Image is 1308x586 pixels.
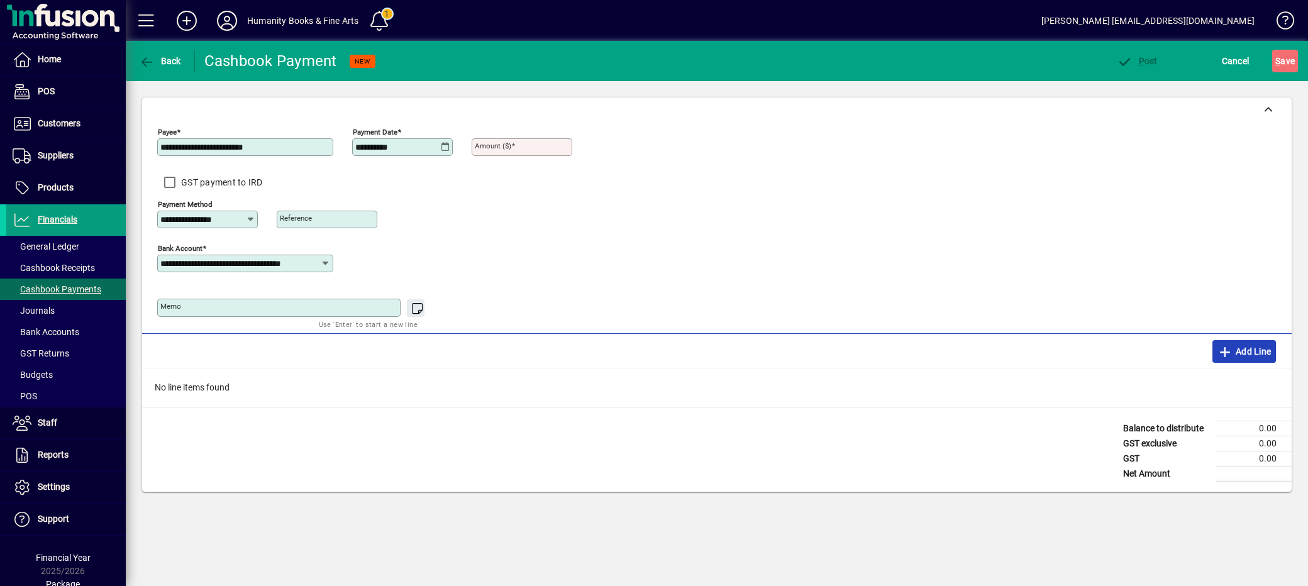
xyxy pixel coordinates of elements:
[6,300,126,321] a: Journals
[158,244,202,253] mat-label: Bank Account
[355,57,370,65] span: NEW
[13,370,53,380] span: Budgets
[6,407,126,439] a: Staff
[319,317,418,331] mat-hint: Use 'Enter' to start a new line
[1041,11,1255,31] div: [PERSON_NAME] [EMAIL_ADDRESS][DOMAIN_NAME]
[6,76,126,108] a: POS
[1114,50,1161,72] button: Post
[1275,51,1295,71] span: ave
[1267,3,1292,43] a: Knowledge Base
[1212,340,1277,363] button: Add Line
[13,391,37,401] span: POS
[38,150,74,160] span: Suppliers
[160,302,181,311] mat-label: Memo
[6,172,126,204] a: Products
[6,440,126,471] a: Reports
[1139,56,1144,66] span: P
[38,482,70,492] span: Settings
[6,343,126,364] a: GST Returns
[6,504,126,535] a: Support
[1216,451,1292,467] td: 0.00
[13,348,69,358] span: GST Returns
[38,118,80,128] span: Customers
[1216,436,1292,451] td: 0.00
[13,284,101,294] span: Cashbook Payments
[280,214,312,223] mat-label: Reference
[38,417,57,428] span: Staff
[13,241,79,252] span: General Ledger
[1217,341,1272,362] span: Add Line
[1117,467,1216,481] td: Net Amount
[6,108,126,140] a: Customers
[1272,50,1298,72] button: Save
[6,140,126,172] a: Suppliers
[38,214,77,224] span: Financials
[1275,56,1280,66] span: S
[6,364,126,385] a: Budgets
[38,54,61,64] span: Home
[1219,50,1253,72] button: Cancel
[13,306,55,316] span: Journals
[6,44,126,75] a: Home
[36,553,91,563] span: Financial Year
[207,9,247,32] button: Profile
[6,321,126,343] a: Bank Accounts
[6,472,126,503] a: Settings
[6,236,126,257] a: General Ledger
[136,50,184,72] button: Back
[13,263,95,273] span: Cashbook Receipts
[13,327,79,337] span: Bank Accounts
[204,51,337,71] div: Cashbook Payment
[1216,421,1292,436] td: 0.00
[158,200,213,209] mat-label: Payment method
[179,176,263,189] label: GST payment to IRD
[38,450,69,460] span: Reports
[1117,451,1216,467] td: GST
[353,128,397,136] mat-label: Payment Date
[38,86,55,96] span: POS
[247,11,359,31] div: Humanity Books & Fine Arts
[1117,421,1216,436] td: Balance to distribute
[6,385,126,407] a: POS
[6,279,126,300] a: Cashbook Payments
[6,257,126,279] a: Cashbook Receipts
[1117,56,1158,66] span: ost
[126,50,195,72] app-page-header-button: Back
[38,182,74,192] span: Products
[1222,51,1250,71] span: Cancel
[167,9,207,32] button: Add
[38,514,69,524] span: Support
[475,141,511,150] mat-label: Amount ($)
[1117,436,1216,451] td: GST exclusive
[139,56,181,66] span: Back
[158,128,177,136] mat-label: Payee
[142,368,1292,407] div: No line items found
